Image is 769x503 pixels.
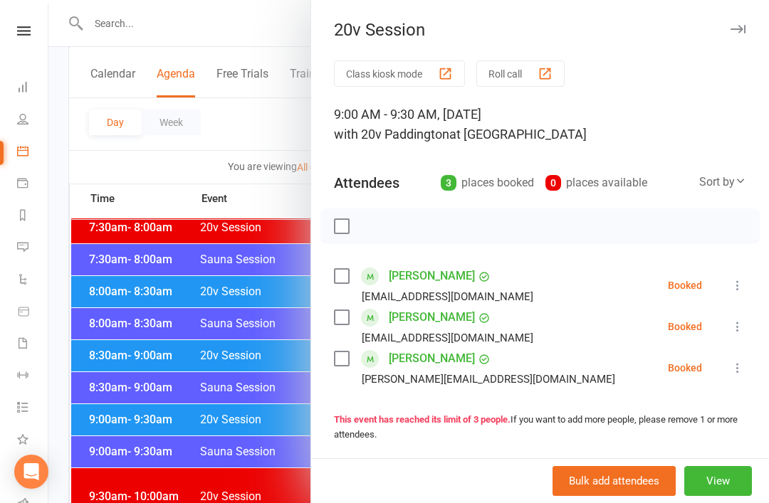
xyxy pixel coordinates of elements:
[441,175,456,191] div: 3
[545,175,561,191] div: 0
[17,297,49,329] a: Product Sales
[389,306,475,329] a: [PERSON_NAME]
[389,265,475,287] a: [PERSON_NAME]
[668,280,702,290] div: Booked
[668,322,702,332] div: Booked
[334,413,746,443] div: If you want to add more people, please remove 1 or more attendees.
[17,425,49,457] a: What's New
[362,329,533,347] div: [EMAIL_ADDRESS][DOMAIN_NAME]
[17,201,49,233] a: Reports
[476,60,565,87] button: Roll call
[375,453,392,473] div: 0/2
[334,60,465,87] button: Class kiosk mode
[17,105,49,137] a: People
[17,169,49,201] a: Payments
[684,466,752,496] button: View
[699,173,746,191] div: Sort by
[389,347,475,370] a: [PERSON_NAME]
[362,287,533,306] div: [EMAIL_ADDRESS][DOMAIN_NAME]
[334,127,449,142] span: with 20v Paddington
[553,466,676,496] button: Bulk add attendees
[334,453,392,473] div: Waitlist
[334,105,746,144] div: 9:00 AM - 9:30 AM, [DATE]
[441,173,534,193] div: places booked
[334,414,511,425] strong: This event has reached its limit of 3 people.
[17,73,49,105] a: Dashboard
[545,173,647,193] div: places available
[311,20,769,40] div: 20v Session
[17,137,49,169] a: Calendar
[334,173,399,193] div: Attendees
[14,455,48,489] div: Open Intercom Messenger
[668,363,702,373] div: Booked
[362,370,615,388] div: [PERSON_NAME][EMAIL_ADDRESS][DOMAIN_NAME]
[449,127,587,142] span: at [GEOGRAPHIC_DATA]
